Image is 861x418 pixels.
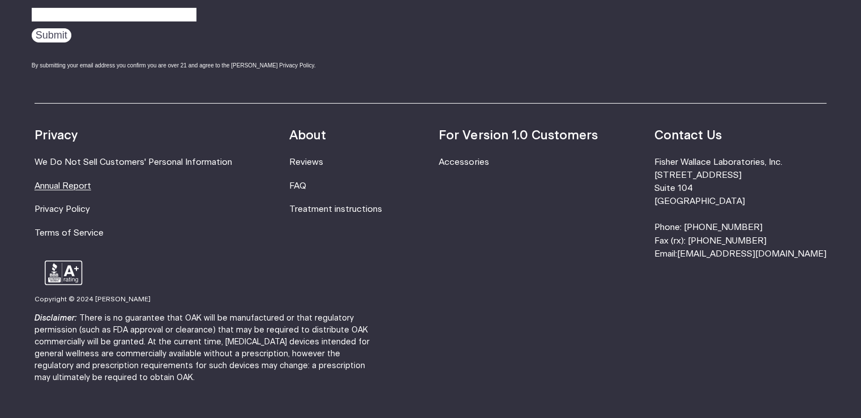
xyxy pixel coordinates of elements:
a: Reviews [289,158,323,167]
strong: About [289,129,326,142]
a: FAQ [289,182,306,190]
small: Copyright © 2024 [PERSON_NAME] [35,296,151,302]
a: Accessories [439,158,489,167]
a: We Do Not Sell Customers' Personal Information [35,158,232,167]
p: There is no guarantee that OAK will be manufactured or that regulatory permission (such as FDA ap... [35,313,381,383]
input: Submit [32,28,71,42]
strong: Contact Us [654,129,722,142]
a: Annual Report [35,182,91,190]
a: Terms of Service [35,229,104,237]
a: Privacy Policy [35,205,90,214]
a: [EMAIL_ADDRESS][DOMAIN_NAME] [677,250,826,258]
li: Fisher Wallace Laboratories, Inc. [STREET_ADDRESS] Suite 104 [GEOGRAPHIC_DATA] Phone: [PHONE_NUMB... [654,156,826,261]
strong: Disclaimer: [35,314,77,322]
strong: For Version 1.0 Customers [439,129,597,142]
strong: Privacy [35,129,78,142]
a: Treatment instructions [289,205,382,214]
div: By submitting your email address you confirm you are over 21 and agree to the [PERSON_NAME] Priva... [32,61,352,70]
